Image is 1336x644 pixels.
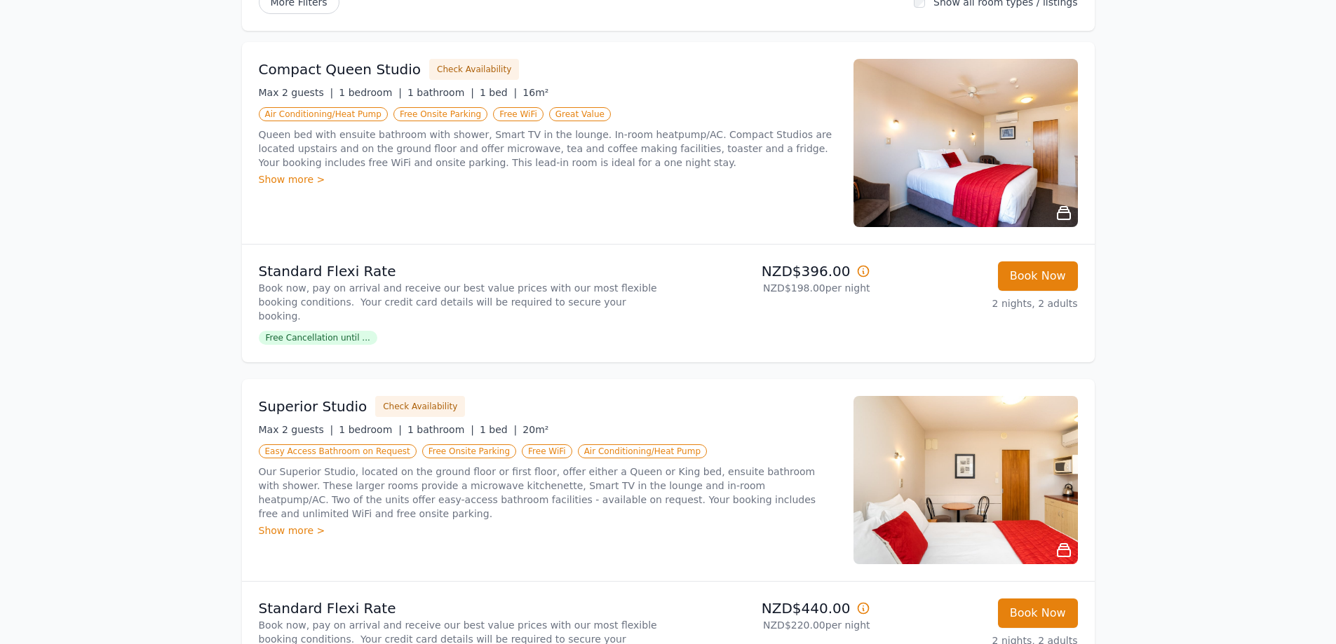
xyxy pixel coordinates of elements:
h3: Superior Studio [259,397,367,416]
p: NZD$440.00 [674,598,870,618]
p: 2 nights, 2 adults [882,296,1078,310]
span: 1 bed | [480,87,517,98]
span: 1 bedroom | [339,87,402,98]
span: Air Conditioning/Heat Pump [259,107,388,121]
p: Book now, pay on arrival and receive our best value prices with our most flexible booking conditi... [259,281,663,323]
div: Show more > [259,523,837,537]
span: Free Cancellation until ... [259,331,377,345]
p: NZD$396.00 [674,261,870,281]
p: NZD$220.00 per night [674,618,870,632]
span: Free WiFi [522,444,572,458]
span: Max 2 guests | [259,424,334,435]
span: 20m² [522,424,548,435]
p: Standard Flexi Rate [259,598,663,618]
span: Easy Access Bathroom on Request [259,444,417,458]
span: Free Onsite Parking [393,107,487,121]
button: Check Availability [429,59,519,80]
p: NZD$198.00 per night [674,281,870,295]
span: 1 bedroom | [339,424,402,435]
span: Air Conditioning/Heat Pump [578,444,707,458]
span: 1 bathroom | [407,87,474,98]
span: 16m² [522,87,548,98]
span: Max 2 guests | [259,87,334,98]
p: Queen bed with ensuite bathroom with shower, Smart TV in the lounge. In-room heatpump/AC. Compact... [259,128,837,170]
span: 1 bathroom | [407,424,474,435]
span: Free WiFi [493,107,544,121]
span: Free Onsite Parking [422,444,516,458]
p: Our Superior Studio, located on the ground floor or first floor, offer either a Queen or King bed... [259,465,837,521]
h3: Compact Queen Studio [259,60,421,79]
button: Check Availability [375,396,465,417]
span: 1 bed | [480,424,517,435]
div: Show more > [259,172,837,186]
button: Book Now [998,598,1078,628]
button: Book Now [998,261,1078,291]
span: Great Value [549,107,611,121]
p: Standard Flexi Rate [259,261,663,281]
